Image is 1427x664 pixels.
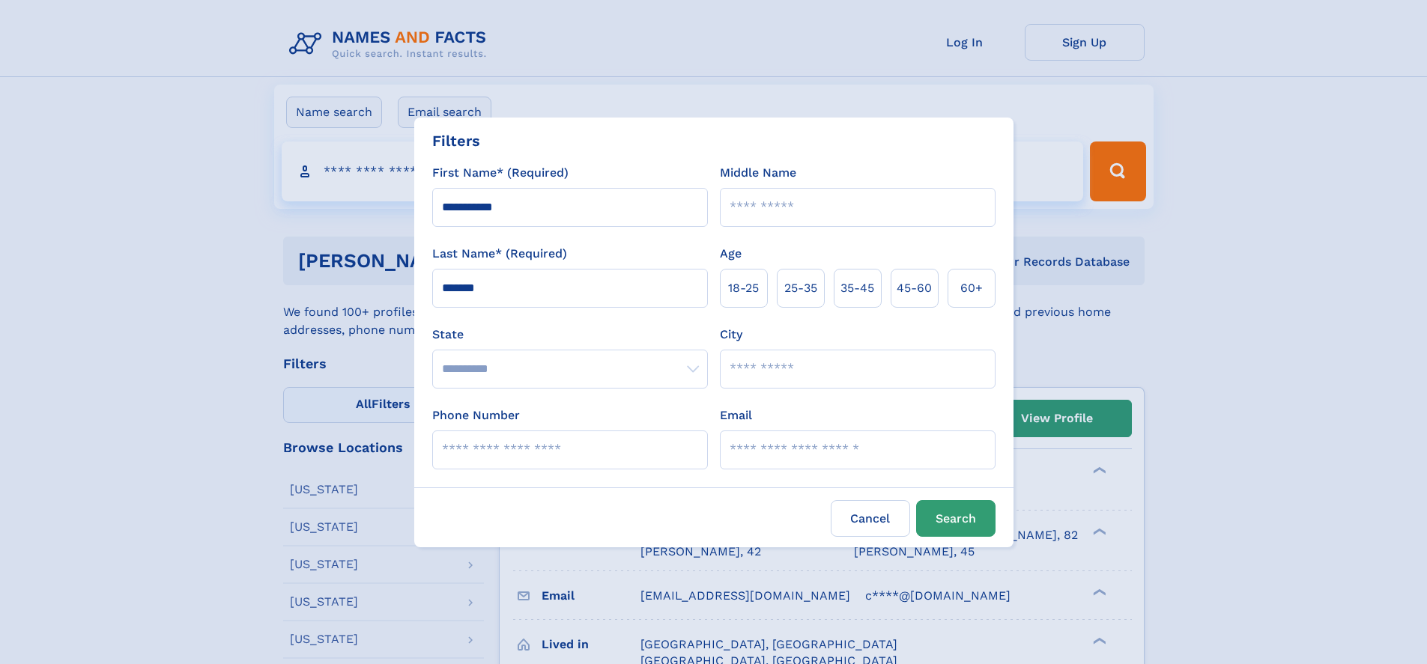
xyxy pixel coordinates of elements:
span: 25‑35 [784,279,817,297]
span: 60+ [960,279,983,297]
label: State [432,326,708,344]
span: 18‑25 [728,279,759,297]
label: Phone Number [432,406,520,424]
span: 35‑45 [840,279,874,297]
label: First Name* (Required) [432,164,569,182]
label: Last Name* (Required) [432,245,567,263]
label: Middle Name [720,164,796,182]
button: Search [916,500,996,537]
label: Age [720,245,742,263]
label: City [720,326,742,344]
label: Cancel [831,500,910,537]
div: Filters [432,130,480,152]
label: Email [720,406,752,424]
span: 45‑60 [897,279,932,297]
